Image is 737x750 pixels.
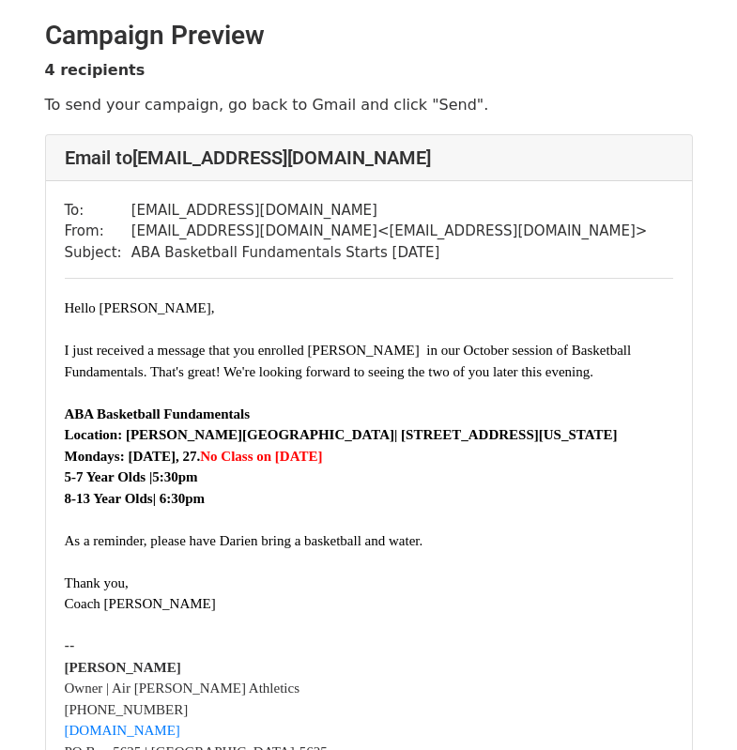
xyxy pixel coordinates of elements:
font: Location: [PERSON_NAME][GEOGRAPHIC_DATA] [65,427,395,442]
font: Mondays: [DATE], 27. [65,449,201,464]
td: From: [65,221,131,242]
span: -- [65,637,75,654]
h4: Email to [EMAIL_ADDRESS][DOMAIN_NAME] [65,146,673,169]
td: To: [65,200,131,222]
strong: 4 recipients [45,61,146,79]
h2: Campaign Preview [45,20,693,52]
font: Thank you, [65,575,129,590]
font: I just received a message that you enrolled [PERSON_NAME] in our October session of Basketball Fu... [65,343,632,379]
td: [EMAIL_ADDRESS][DOMAIN_NAME] [131,200,648,222]
font: As a reminder, please have Darien bring a basketball and water. [65,533,423,548]
font: Coach [PERSON_NAME] [65,596,216,611]
b: [PERSON_NAME] [65,660,181,675]
td: [EMAIL_ADDRESS][DOMAIN_NAME] < [EMAIL_ADDRESS][DOMAIN_NAME] > [131,221,648,242]
p: To send your campaign, go back to Gmail and click "Send". [45,95,693,115]
b: 8-13 Year Olds| 6:30pm [65,491,206,506]
td: ABA Basketball Fundamentals Starts [DATE] [131,242,648,264]
font: Hello [PERSON_NAME], [65,300,215,315]
font: No Class on [DATE] [200,449,322,464]
font: Owner | Air [PERSON_NAME] Athletics [PHONE_NUMBER] [65,660,300,739]
font: ABA Basketball Fundamentals [65,406,251,421]
td: Subject: [65,242,131,264]
font: | [STREET_ADDRESS][US_STATE] [394,427,617,442]
b: 5-7 Year Olds |5:30pm [65,469,198,484]
a: [DOMAIN_NAME] [65,723,180,738]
